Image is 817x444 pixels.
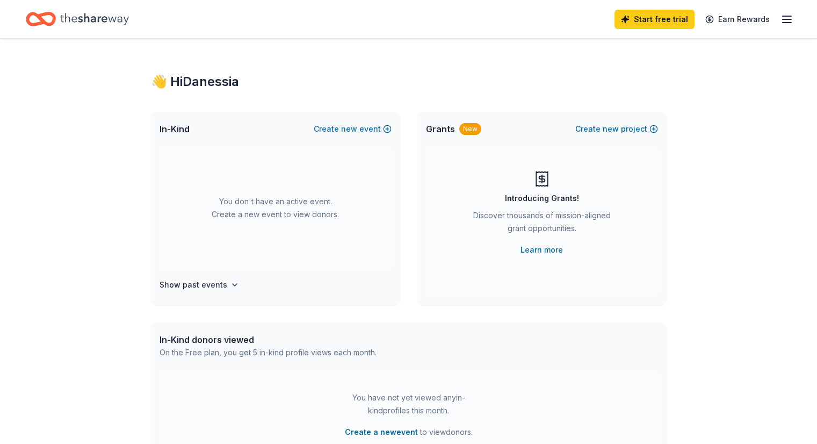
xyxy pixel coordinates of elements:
[151,73,667,90] div: 👋 Hi Danessia
[160,278,227,291] h4: Show past events
[160,333,377,346] div: In-Kind donors viewed
[342,391,476,417] div: You have not yet viewed any in-kind profiles this month.
[459,123,481,135] div: New
[160,346,377,359] div: On the Free plan, you get 5 in-kind profile views each month.
[603,123,619,135] span: new
[345,426,473,439] span: to view donors .
[520,244,563,256] a: Learn more
[26,6,129,32] a: Home
[575,123,658,135] button: Createnewproject
[699,10,776,29] a: Earn Rewards
[314,123,392,135] button: Createnewevent
[341,123,357,135] span: new
[614,10,695,29] a: Start free trial
[160,146,392,270] div: You don't have an active event. Create a new event to view donors.
[160,278,239,291] button: Show past events
[469,209,615,239] div: Discover thousands of mission-aligned grant opportunities.
[345,426,418,439] button: Create a newevent
[426,123,455,135] span: Grants
[505,192,579,205] div: Introducing Grants!
[160,123,190,135] span: In-Kind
